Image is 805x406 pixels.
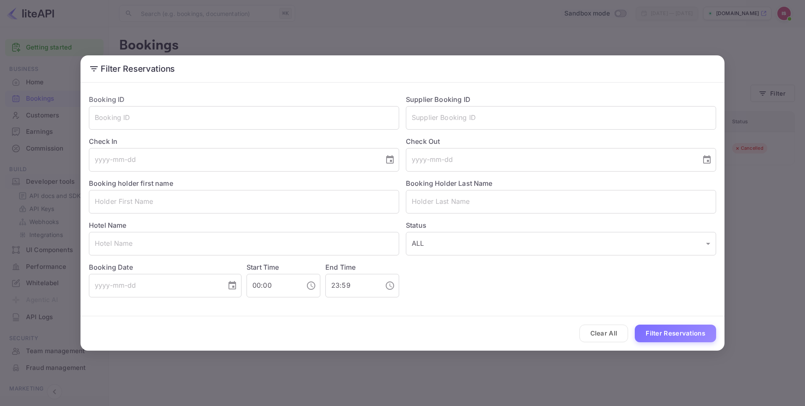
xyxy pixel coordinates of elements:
button: Clear All [579,325,628,343]
label: Check Out [406,136,716,146]
label: End Time [325,263,356,271]
input: Supplier Booking ID [406,106,716,130]
label: Booking ID [89,95,125,104]
input: Booking ID [89,106,399,130]
div: ALL [406,232,716,255]
input: yyyy-mm-dd [89,148,378,172]
input: yyyy-mm-dd [406,148,695,172]
input: hh:mm [247,274,299,297]
input: Holder Last Name [406,190,716,213]
button: Choose date [382,151,398,168]
label: Start Time [247,263,279,271]
input: Holder First Name [89,190,399,213]
label: Supplier Booking ID [406,95,470,104]
button: Filter Reservations [635,325,716,343]
label: Hotel Name [89,221,127,229]
input: hh:mm [325,274,378,297]
label: Booking Holder Last Name [406,179,493,187]
label: Booking holder first name [89,179,173,187]
button: Choose time, selected time is 12:00 AM [303,277,319,294]
input: yyyy-mm-dd [89,274,221,297]
button: Choose date [224,277,241,294]
label: Check In [89,136,399,146]
h2: Filter Reservations [80,55,724,82]
label: Booking Date [89,262,241,272]
input: Hotel Name [89,232,399,255]
label: Status [406,220,716,230]
button: Choose time, selected time is 11:59 PM [382,277,398,294]
button: Choose date [699,151,715,168]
